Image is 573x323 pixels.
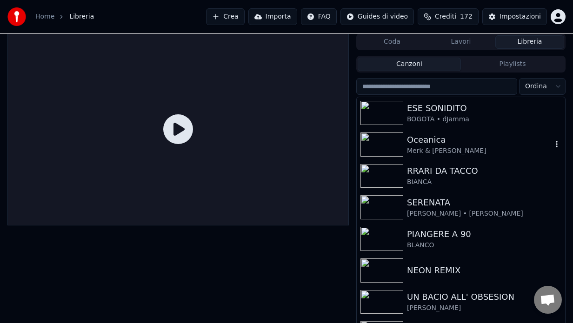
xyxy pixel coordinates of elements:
[407,209,561,218] div: [PERSON_NAME] • [PERSON_NAME]
[500,12,541,21] div: Impostazioni
[407,303,561,313] div: [PERSON_NAME]
[407,228,561,241] div: PIANGERE A 90
[340,8,414,25] button: Guides di video
[7,7,26,26] img: youka
[534,286,562,314] a: Aprire la chat
[301,8,337,25] button: FAQ
[407,115,561,124] div: BOGOTA • dJamma
[426,35,495,49] button: Lavori
[460,12,473,21] span: 172
[407,290,561,303] div: UN BACIO ALL' OBSESION
[248,8,297,25] button: Importa
[482,8,547,25] button: Impostazioni
[525,82,547,91] span: Ordina
[407,165,561,178] div: RRARI DA TACCO
[461,58,564,71] button: Playlists
[35,12,94,21] nav: breadcrumb
[407,264,561,277] div: NEON REMIX
[407,196,561,209] div: SERENATA
[358,58,461,71] button: Canzoni
[206,8,244,25] button: Crea
[418,8,479,25] button: Crediti172
[407,178,561,187] div: BIANCA
[35,12,54,21] a: Home
[435,12,456,21] span: Crediti
[407,133,552,146] div: Oceanica
[407,102,561,115] div: ESE SONIDITO
[358,35,426,49] button: Coda
[69,12,94,21] span: Libreria
[407,241,561,250] div: BLANCO
[407,146,552,156] div: Merk & [PERSON_NAME]
[495,35,564,49] button: Libreria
